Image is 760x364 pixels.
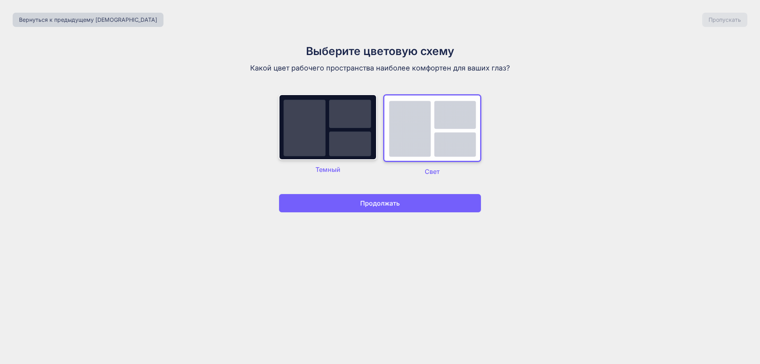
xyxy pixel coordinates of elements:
font: Свет [425,168,440,175]
img: темный [279,94,377,160]
button: Продолжать [279,194,481,213]
img: темный [383,94,481,162]
font: Вернуться к предыдущему [DEMOGRAPHIC_DATA] [19,16,157,23]
font: Выберите цветовую схему [306,44,454,58]
button: Пропускать [702,13,747,27]
button: Вернуться к предыдущему [DEMOGRAPHIC_DATA] [13,13,163,27]
font: Продолжать [360,199,400,207]
font: Какой цвет рабочего пространства наиболее комфортен для ваших глаз? [250,64,510,72]
font: Пропускать [709,16,741,23]
font: Темный [315,166,340,173]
